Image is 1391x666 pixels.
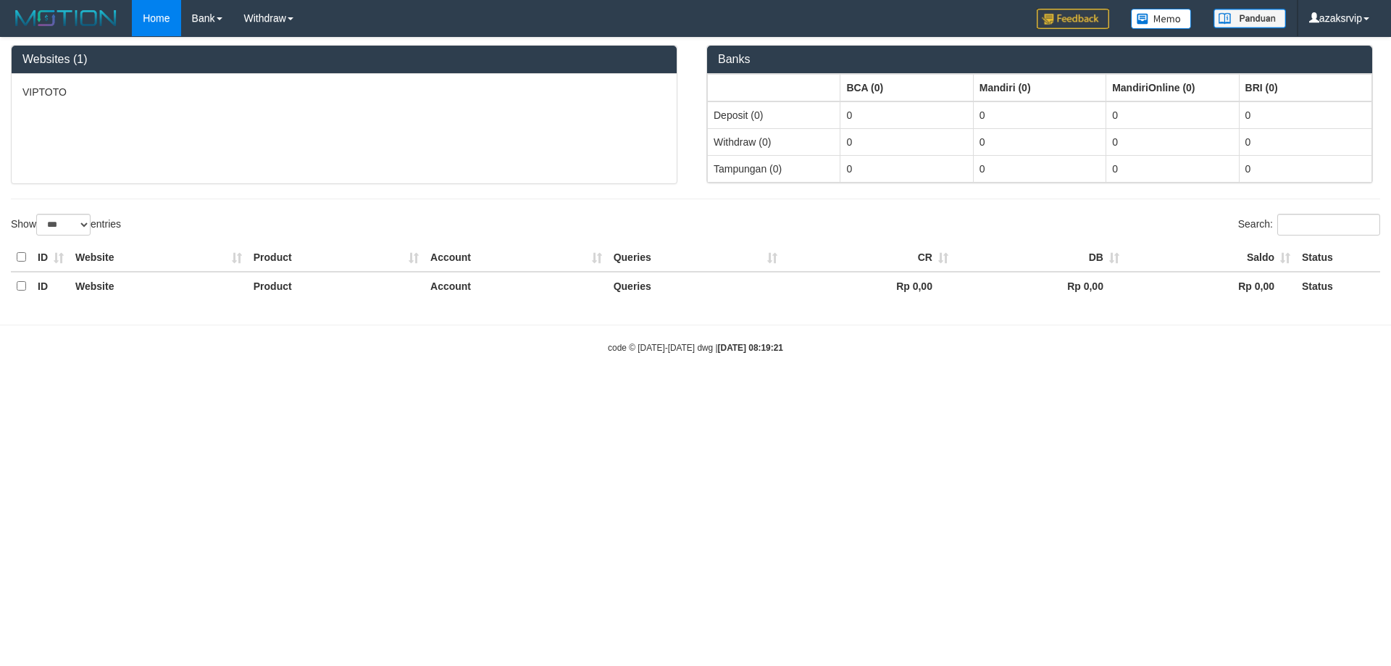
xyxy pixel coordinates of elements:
label: Show entries [11,214,121,236]
td: 0 [840,101,973,129]
td: 0 [1106,101,1239,129]
img: Button%20Memo.svg [1131,9,1192,29]
td: 0 [1239,101,1371,129]
td: Deposit (0) [708,101,840,129]
th: Status [1296,272,1380,300]
th: Product [248,272,425,300]
th: Queries [608,272,783,300]
th: Group: activate to sort column ascending [973,74,1106,101]
img: panduan.png [1214,9,1286,28]
th: Saldo [1125,243,1296,272]
strong: [DATE] 08:19:21 [718,343,783,353]
th: ID [32,243,70,272]
th: ID [32,272,70,300]
th: Status [1296,243,1380,272]
td: 0 [840,128,973,155]
th: Website [70,272,248,300]
th: Website [70,243,248,272]
td: 0 [1106,155,1239,182]
td: 0 [973,101,1106,129]
small: code © [DATE]-[DATE] dwg | [608,343,783,353]
th: Account [425,272,608,300]
td: Withdraw (0) [708,128,840,155]
label: Search: [1238,214,1380,236]
h3: Banks [718,53,1361,66]
img: MOTION_logo.png [11,7,121,29]
h3: Websites (1) [22,53,666,66]
td: 0 [1239,155,1371,182]
th: Group: activate to sort column ascending [1106,74,1239,101]
input: Search: [1277,214,1380,236]
th: Rp 0,00 [783,272,954,300]
p: VIPTOTO [22,85,666,99]
td: Tampungan (0) [708,155,840,182]
th: CR [783,243,954,272]
td: 0 [1239,128,1371,155]
td: 0 [973,155,1106,182]
td: 0 [840,155,973,182]
th: Group: activate to sort column ascending [1239,74,1371,101]
img: Feedback.jpg [1037,9,1109,29]
select: Showentries [36,214,91,236]
th: Queries [608,243,783,272]
td: 0 [973,128,1106,155]
th: Product [248,243,425,272]
th: DB [954,243,1125,272]
th: Group: activate to sort column ascending [840,74,973,101]
th: Rp 0,00 [1125,272,1296,300]
th: Rp 0,00 [954,272,1125,300]
th: Account [425,243,608,272]
th: Group: activate to sort column ascending [708,74,840,101]
td: 0 [1106,128,1239,155]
